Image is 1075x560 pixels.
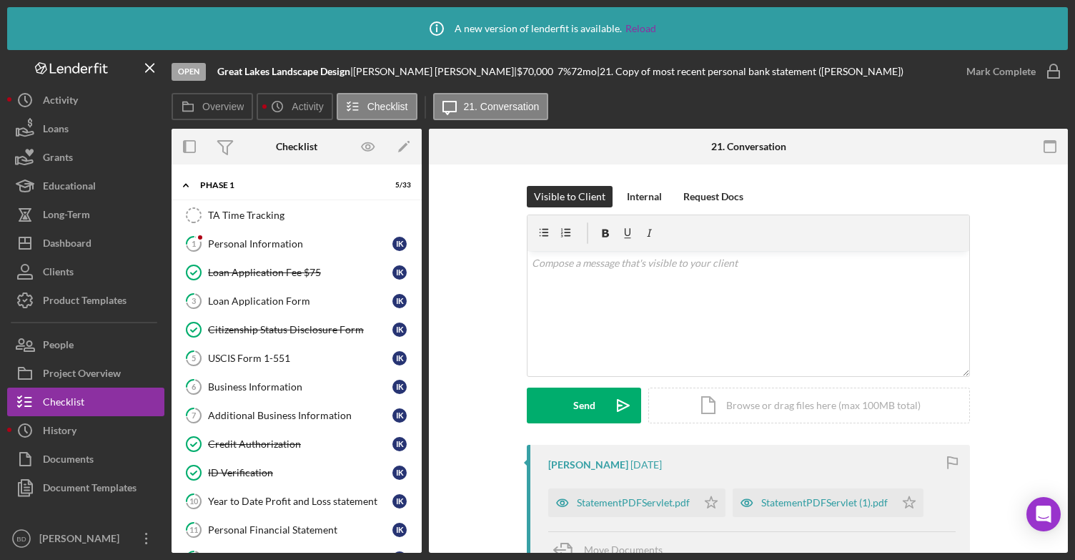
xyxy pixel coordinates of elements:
div: Send [573,388,595,423]
tspan: 3 [192,296,196,305]
button: Visible to Client [527,186,613,207]
div: Year to Date Profit and Loss statement [208,496,392,507]
div: Phase 1 [200,181,375,190]
a: TA Time Tracking [179,201,415,230]
div: Activity [43,86,78,118]
button: StatementPDFServlet (1).pdf [733,488,923,517]
a: Long-Term [7,200,164,229]
div: History [43,416,76,448]
div: Open [172,63,206,81]
div: StatementPDFServlet (1).pdf [761,497,888,509]
button: Checklist [337,93,417,120]
button: Activity [257,93,332,120]
button: Loans [7,114,164,143]
div: I K [392,437,407,451]
div: Open Intercom Messenger [1026,497,1061,531]
a: 7Additional Business InformationIK [179,401,415,430]
div: [PERSON_NAME] [36,524,129,556]
button: Request Docs [676,186,750,207]
button: Product Templates [7,286,164,315]
label: Overview [202,101,244,112]
div: I K [392,351,407,365]
b: Great Lakes Landscape Design [217,65,350,77]
div: Citizenship Status Disclosure Form [208,324,392,335]
text: BD [16,535,26,543]
button: Internal [620,186,669,207]
div: I K [392,237,407,251]
div: I K [392,380,407,394]
a: 11Personal Financial StatementIK [179,516,415,544]
div: 5 / 33 [385,181,411,190]
div: Personal Information [208,238,392,250]
div: [PERSON_NAME] [548,459,628,471]
div: Loan Application Fee $75 [208,267,392,278]
button: Dashboard [7,229,164,257]
div: | 21. Copy of most recent personal bank statement ([PERSON_NAME]) [597,66,903,77]
button: Grants [7,143,164,172]
tspan: 6 [192,382,197,391]
div: 7 % [558,66,571,77]
a: 3Loan Application FormIK [179,287,415,315]
a: Loan Application Fee $75IK [179,258,415,287]
div: 21. Conversation [711,141,786,152]
button: Checklist [7,388,164,416]
div: | [217,66,353,77]
div: I K [392,466,407,480]
button: 21. Conversation [433,93,549,120]
div: Documents [43,445,94,477]
div: Clients [43,257,74,290]
div: Long-Term [43,200,90,232]
div: Product Templates [43,286,127,318]
label: Activity [292,101,323,112]
div: People [43,330,74,363]
div: StatementPDFServlet.pdf [577,497,690,509]
button: Overview [172,93,253,120]
a: 1Personal InformationIK [179,230,415,258]
a: Reload [625,23,656,34]
div: Additional Business Information [208,410,392,421]
div: ID Verification [208,467,392,478]
a: Activity [7,86,164,114]
button: Educational [7,172,164,200]
button: Send [527,388,641,423]
a: Credit AuthorizationIK [179,430,415,458]
tspan: 1 [192,239,196,248]
a: 10Year to Date Profit and Loss statementIK [179,487,415,516]
div: USCIS Form 1-551 [208,353,392,364]
div: Grants [43,143,73,175]
button: History [7,416,164,445]
button: Document Templates [7,473,164,502]
button: BD[PERSON_NAME] [7,524,164,553]
div: A new version of lenderfit is available. [419,11,656,46]
button: Documents [7,445,164,473]
div: I K [392,265,407,280]
a: 5USCIS Form 1-551IK [179,344,415,373]
div: Request Docs [683,186,743,207]
div: Checklist [43,388,84,420]
a: 6Business InformationIK [179,373,415,401]
button: Project Overview [7,359,164,388]
button: People [7,330,164,359]
label: 21. Conversation [464,101,540,112]
div: Checklist [276,141,317,152]
span: $70,000 [517,65,553,77]
div: Educational [43,172,96,204]
div: [PERSON_NAME] [PERSON_NAME] | [353,66,517,77]
div: I K [392,294,407,308]
div: I K [392,408,407,423]
tspan: 11 [189,525,198,534]
button: Clients [7,257,164,286]
div: TA Time Tracking [208,210,414,221]
div: Personal Financial Statement [208,524,392,536]
button: StatementPDFServlet.pdf [548,488,725,517]
div: Credit Authorization [208,438,392,450]
div: I K [392,494,407,509]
